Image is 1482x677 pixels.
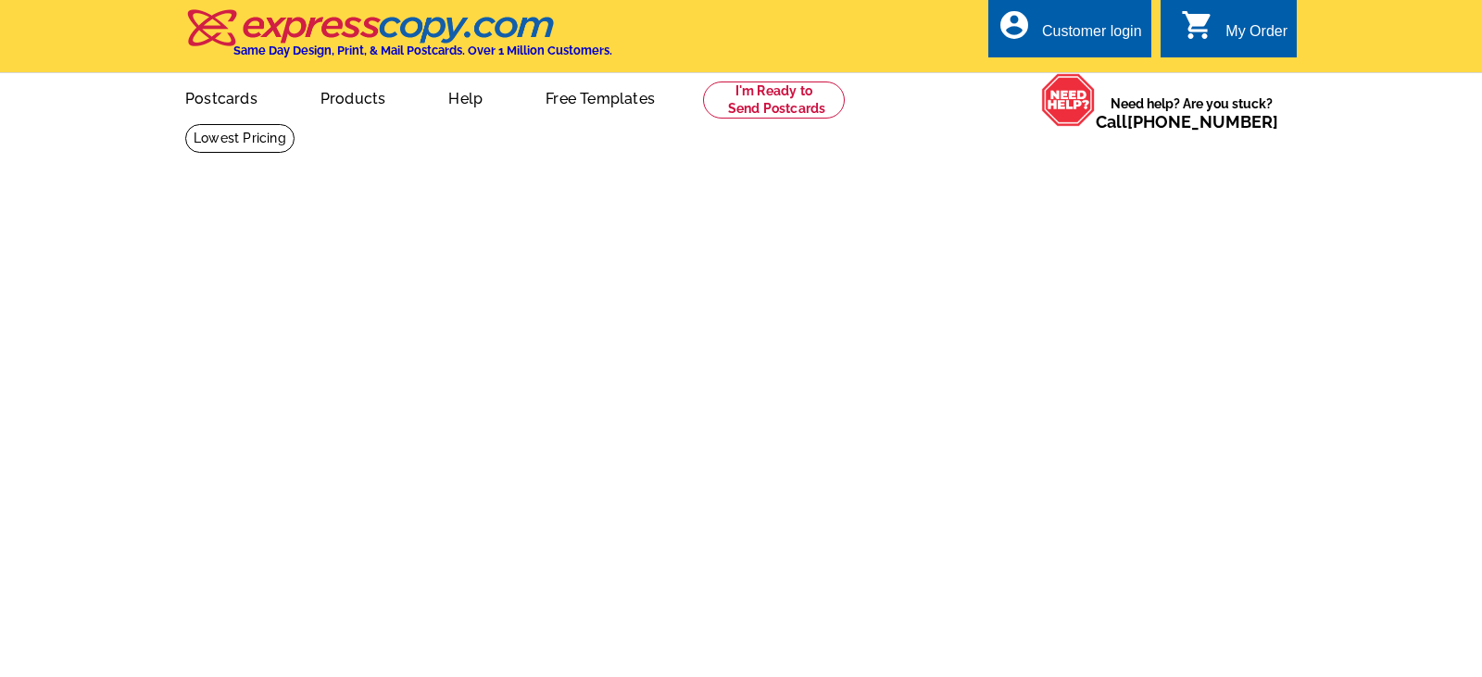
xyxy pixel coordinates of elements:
[156,75,287,119] a: Postcards
[1042,23,1142,49] div: Customer login
[1181,8,1214,42] i: shopping_cart
[998,20,1142,44] a: account_circle Customer login
[1096,112,1278,132] span: Call
[185,22,612,57] a: Same Day Design, Print, & Mail Postcards. Over 1 Million Customers.
[1041,73,1096,127] img: help
[419,75,512,119] a: Help
[291,75,416,119] a: Products
[516,75,684,119] a: Free Templates
[1127,112,1278,132] a: [PHONE_NUMBER]
[1181,20,1287,44] a: shopping_cart My Order
[998,8,1031,42] i: account_circle
[233,44,612,57] h4: Same Day Design, Print, & Mail Postcards. Over 1 Million Customers.
[1096,94,1287,132] span: Need help? Are you stuck?
[1225,23,1287,49] div: My Order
